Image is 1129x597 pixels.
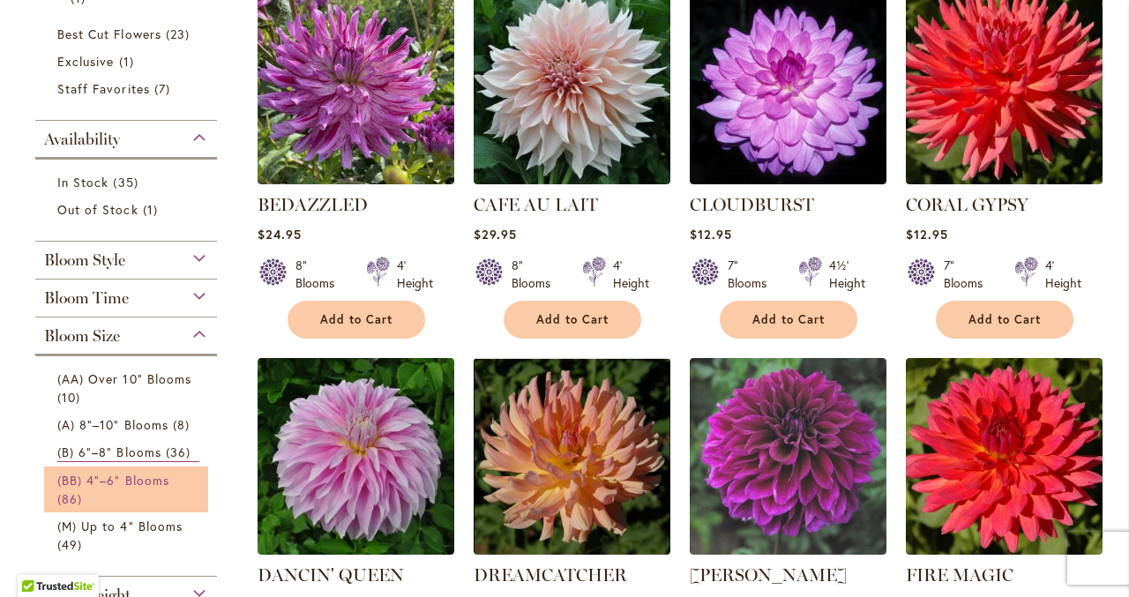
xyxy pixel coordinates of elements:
a: Cloudburst [690,171,886,188]
a: Dreamcatcher [474,541,670,558]
button: Add to Cart [720,301,857,339]
span: 10 [57,388,85,407]
span: 7 [154,79,175,98]
span: Bloom Time [44,288,129,308]
a: [PERSON_NAME] [690,564,847,586]
span: Staff Favorites [57,80,150,97]
div: 4½' Height [829,257,865,292]
span: Add to Cart [320,312,393,327]
a: FIRE MAGIC [906,541,1103,558]
button: Add to Cart [288,301,425,339]
span: (BB) 4"–6" Blooms [57,472,169,489]
span: $29.95 [474,226,517,243]
a: In Stock 35 [57,173,199,191]
div: 8" Blooms [295,257,345,292]
a: (M) Up to 4" Blooms 49 [57,517,199,554]
a: DREAMCATCHER [474,564,627,586]
a: Dancin' Queen [258,541,454,558]
span: 1 [119,52,138,71]
img: Dancin' Queen [258,358,454,555]
span: Bloom Style [44,250,125,270]
a: CAFE AU LAIT [474,194,598,215]
a: Staff Favorites [57,79,199,98]
a: (B) 6"–8" Blooms 36 [57,443,199,462]
a: DANCIN' QUEEN [258,564,404,586]
span: $12.95 [690,226,732,243]
span: (AA) Over 10" Blooms [57,370,191,387]
span: 86 [57,489,86,508]
span: 8 [173,415,194,434]
div: 4' Height [1045,257,1081,292]
a: CORAL GYPSY [906,194,1028,215]
img: Dreamcatcher [474,358,670,555]
a: Café Au Lait [474,171,670,188]
div: 8" Blooms [512,257,561,292]
a: BEDAZZLED [258,194,368,215]
span: 1 [143,200,162,219]
span: Add to Cart [536,312,609,327]
span: $12.95 [906,226,948,243]
span: Add to Cart [968,312,1041,327]
img: FIRE MAGIC [906,358,1103,555]
span: 49 [57,535,86,554]
span: 35 [113,173,142,191]
a: (A) 8"–10" Blooms 8 [57,415,199,434]
span: 23 [166,25,194,43]
div: 4' Height [613,257,649,292]
span: 36 [166,443,195,461]
a: CORAL GYPSY [906,171,1103,188]
a: Best Cut Flowers [57,25,199,43]
span: (B) 6"–8" Blooms [57,444,161,460]
a: Exclusive [57,52,199,71]
a: (BB) 4"–6" Blooms 86 [57,471,199,508]
span: Bloom Size [44,326,120,346]
a: CLOUDBURST [690,194,814,215]
span: Out of Stock [57,201,138,218]
span: $24.95 [258,226,302,243]
div: 7" Blooms [944,257,993,292]
a: (AA) Over 10" Blooms 10 [57,369,199,407]
a: FIRE MAGIC [906,564,1013,586]
span: Exclusive [57,53,114,70]
button: Add to Cart [504,301,641,339]
a: Einstein [690,541,886,558]
span: Availability [44,130,120,149]
iframe: Launch Accessibility Center [13,534,63,584]
span: Add to Cart [752,312,825,327]
span: (A) 8"–10" Blooms [57,416,168,433]
span: (M) Up to 4" Blooms [57,518,183,534]
div: 7" Blooms [728,257,777,292]
a: Bedazzled [258,171,454,188]
button: Add to Cart [936,301,1073,339]
div: 4' Height [397,257,433,292]
span: Best Cut Flowers [57,26,161,42]
span: In Stock [57,174,108,190]
img: Einstein [690,358,886,555]
a: Out of Stock 1 [57,200,199,219]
